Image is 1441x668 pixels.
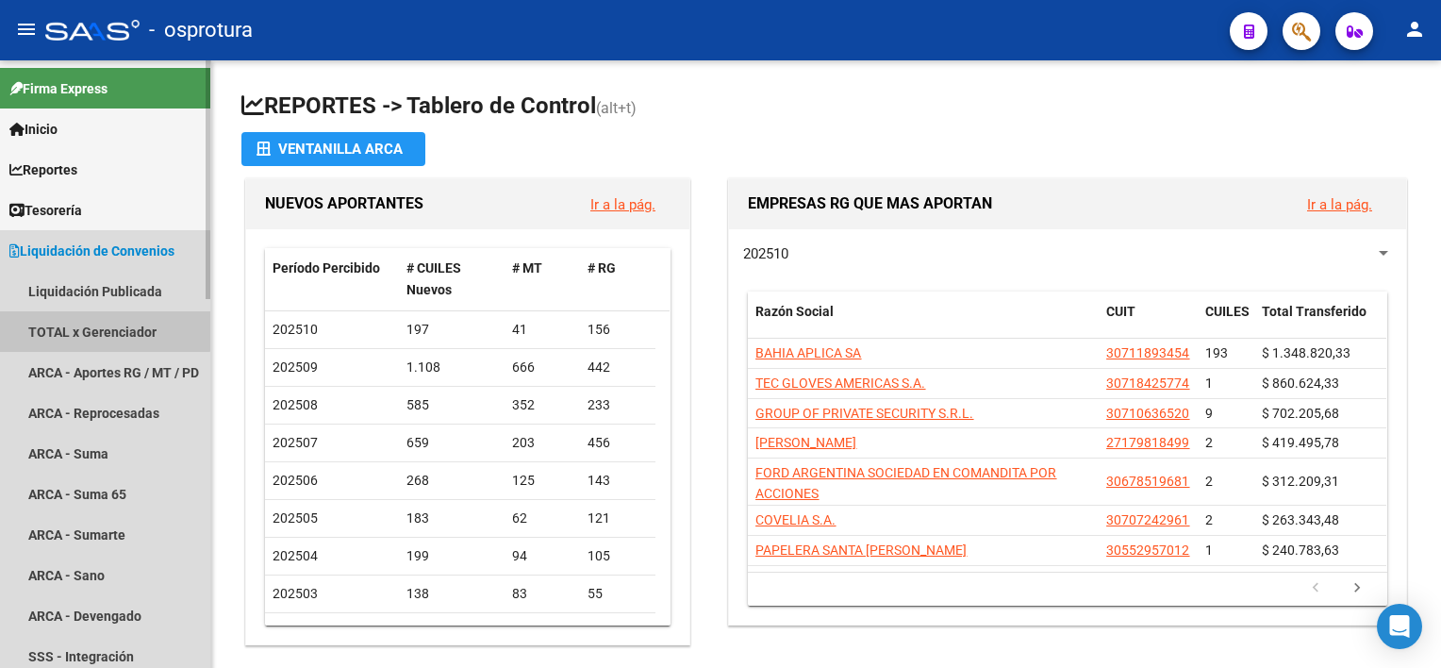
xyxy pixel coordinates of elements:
[755,435,856,450] span: [PERSON_NAME]
[406,583,497,605] div: 138
[1106,345,1189,360] span: 30711893454
[588,260,616,276] span: # RG
[755,376,925,391] span: TEC GLOVES AMERICAS S.A.
[406,357,497,378] div: 1.108
[1198,292,1254,354] datatable-header-cell: CUILES
[149,9,253,51] span: - osprotura
[1292,187,1387,222] button: Ir a la pág.
[1106,304,1135,319] span: CUIT
[1262,376,1339,391] span: $ 860.624,33
[9,200,82,221] span: Tesorería
[512,432,572,454] div: 203
[596,99,637,117] span: (alt+t)
[588,545,648,567] div: 105
[406,470,497,492] div: 268
[1205,435,1213,450] span: 2
[273,624,318,639] span: 202502
[1205,376,1213,391] span: 1
[1262,304,1366,319] span: Total Transferido
[512,621,572,643] div: 26
[755,304,834,319] span: Razón Social
[588,508,648,529] div: 121
[241,132,425,166] button: Ventanilla ARCA
[1205,304,1250,319] span: CUILES
[265,248,399,310] datatable-header-cell: Período Percibido
[406,508,497,529] div: 183
[273,322,318,337] span: 202510
[512,260,542,276] span: # MT
[1262,406,1339,421] span: $ 702.205,68
[1262,543,1339,558] span: $ 240.783,63
[512,319,572,341] div: 41
[406,432,497,454] div: 659
[588,394,648,416] div: 233
[1262,512,1339,527] span: $ 263.343,48
[273,435,318,450] span: 202507
[588,319,648,341] div: 156
[9,241,174,261] span: Liquidación de Convenios
[512,470,572,492] div: 125
[273,473,318,488] span: 202506
[588,470,648,492] div: 143
[1106,543,1189,558] span: 30552957012
[1377,604,1422,649] div: Open Intercom Messenger
[1254,292,1386,354] datatable-header-cell: Total Transferido
[743,245,788,262] span: 202510
[755,512,836,527] span: COVELIA S.A.
[1106,376,1189,391] span: 30718425774
[512,394,572,416] div: 352
[1106,512,1189,527] span: 30707242961
[1205,543,1213,558] span: 1
[273,359,318,375] span: 202509
[406,319,497,341] div: 197
[15,18,38,41] mat-icon: menu
[406,394,497,416] div: 585
[9,159,77,180] span: Reportes
[1403,18,1426,41] mat-icon: person
[273,510,318,526] span: 202505
[9,119,58,140] span: Inicio
[748,194,992,212] span: EMPRESAS RG QUE MAS APORTAN
[1205,512,1213,527] span: 2
[1205,345,1228,360] span: 193
[9,78,108,99] span: Firma Express
[1262,474,1339,489] span: $ 312.209,31
[512,357,572,378] div: 666
[273,397,318,412] span: 202508
[755,345,861,360] span: BAHIA APLICA SA
[1106,474,1189,489] span: 30678519681
[1099,292,1198,354] datatable-header-cell: CUIT
[588,432,648,454] div: 456
[273,260,380,276] span: Período Percibido
[273,548,318,563] span: 202504
[590,196,655,213] a: Ir a la pág.
[257,132,410,166] div: Ventanilla ARCA
[755,543,967,558] span: PAPELERA SANTA [PERSON_NAME]
[241,91,1411,124] h1: REPORTES -> Tablero de Control
[512,583,572,605] div: 83
[1262,345,1350,360] span: $ 1.348.820,33
[748,292,1099,354] datatable-header-cell: Razón Social
[512,545,572,567] div: 94
[588,357,648,378] div: 442
[755,406,973,421] span: GROUP OF PRIVATE SECURITY S.R.L.
[588,583,648,605] div: 55
[580,248,655,310] datatable-header-cell: # RG
[399,248,505,310] datatable-header-cell: # CUILES Nuevos
[1339,578,1375,599] a: go to next page
[512,508,572,529] div: 62
[588,621,648,643] div: 33
[1205,406,1213,421] span: 9
[755,465,1056,502] span: FORD ARGENTINA SOCIEDAD EN COMANDITA POR ACCIONES
[1298,578,1333,599] a: go to previous page
[1307,196,1372,213] a: Ir a la pág.
[273,586,318,601] span: 202503
[575,187,671,222] button: Ir a la pág.
[1262,435,1339,450] span: $ 419.495,78
[265,194,423,212] span: NUEVOS APORTANTES
[406,545,497,567] div: 199
[1205,474,1213,489] span: 2
[406,260,461,297] span: # CUILES Nuevos
[505,248,580,310] datatable-header-cell: # MT
[1106,406,1189,421] span: 30710636520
